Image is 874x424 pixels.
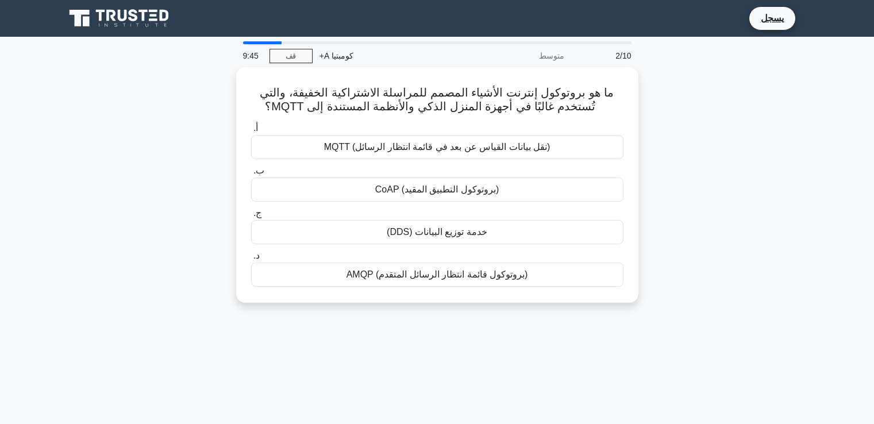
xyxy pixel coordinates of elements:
font: ما هو بروتوكول إنترنت الأشياء المصمم للمراسلة الاشتراكية الخفيفة، والتي تُستخدم غالبًا في أجهزة ا... [260,86,614,113]
font: يسجل [761,13,784,23]
font: كومبتيا A+ [319,51,353,60]
font: متوسط [539,51,564,60]
font: 2/10 [615,51,631,60]
a: قف [269,49,313,63]
font: ج. [253,208,261,218]
a: يسجل [754,11,791,25]
font: CoAP (بروتوكول التطبيق المقيد) [375,184,499,194]
font: AMQP (بروتوكول قائمة انتظار الرسائل المتقدم) [346,269,528,279]
font: 9:45 [243,51,259,60]
font: خدمة توزيع البيانات (DDS) [387,227,487,237]
font: أ. [253,123,258,133]
font: ب. [253,165,264,175]
font: MQTT (نقل بيانات القياس عن بعد في قائمة انتظار الرسائل) [324,142,550,152]
font: قف [286,52,296,60]
font: د. [253,250,260,260]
